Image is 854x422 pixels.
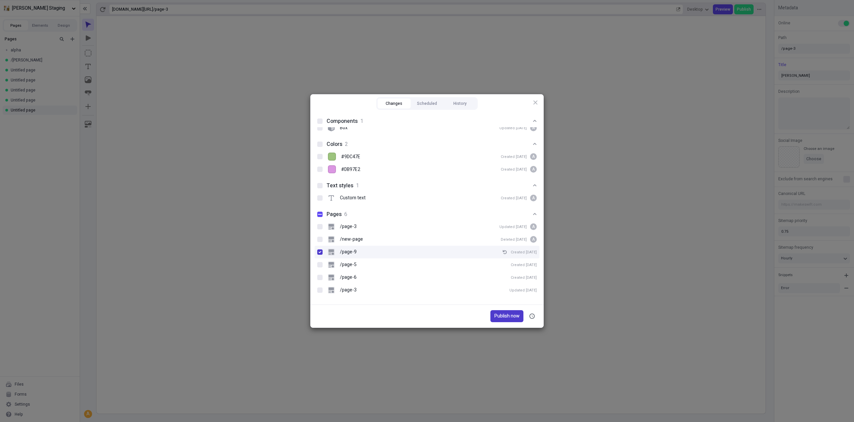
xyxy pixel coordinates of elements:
[501,167,527,172] div: Created [DATE]
[315,138,539,150] button: Colors2
[315,208,539,220] button: Pages6
[501,249,508,255] button: /page-9Created [DATE]
[530,236,537,243] div: A
[340,261,357,268] p: /page-5
[315,180,539,192] button: Text styles1
[340,274,357,281] p: /page-6
[340,286,357,294] p: /page-3
[341,166,360,173] span: #DB97E2
[378,98,411,109] button: Changes
[341,153,360,160] span: #9DC47E
[530,195,537,201] div: A
[356,182,359,190] span: 1
[530,166,537,173] div: A
[501,237,527,242] div: Deleted [DATE]
[327,140,342,148] span: Colors
[530,125,537,131] div: A
[344,210,347,218] span: 6
[511,275,537,280] div: Created [DATE]
[509,288,537,293] div: Updated [DATE]
[340,223,357,230] p: /page-3
[530,153,537,160] div: A
[443,98,476,109] button: History
[315,115,539,127] button: Components1
[340,248,357,256] p: /page-9
[340,194,366,202] p: Custom text
[327,182,353,190] span: Text styles
[340,124,348,132] p: Box
[345,140,348,148] span: 2
[411,98,444,109] button: Scheduled
[340,236,363,243] p: /new-page
[511,262,537,267] div: Created [DATE]
[511,250,537,255] div: Created [DATE]
[499,224,527,229] div: Updated [DATE]
[327,210,342,218] span: Pages
[530,223,537,230] div: A
[501,196,527,201] div: Created [DATE]
[360,117,363,125] span: 1
[501,154,527,159] div: Created [DATE]
[490,310,523,322] button: Publish now
[327,117,358,125] span: Components
[494,312,519,320] span: Publish now
[499,126,527,131] div: Updated [DATE]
